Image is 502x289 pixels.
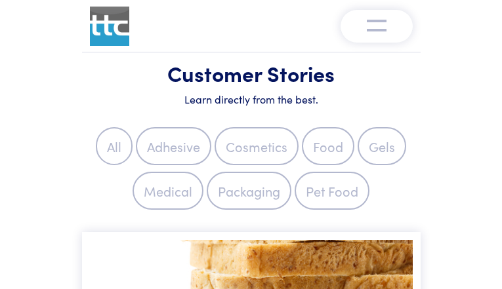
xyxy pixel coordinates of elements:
label: Pet Food [295,172,369,210]
label: All [96,127,133,165]
label: Cosmetics [215,127,299,165]
label: Food [302,127,354,165]
img: ttc_logo_1x1_v1.0.png [90,7,129,46]
label: Gels [358,127,406,165]
h1: Customer Stories [90,60,413,87]
h6: Learn directly from the best. [90,92,413,106]
label: Adhesive [136,127,211,165]
label: Packaging [207,172,291,210]
img: menu-v1.0.png [367,16,387,32]
button: Toggle navigation [341,10,413,43]
label: Medical [133,172,203,210]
